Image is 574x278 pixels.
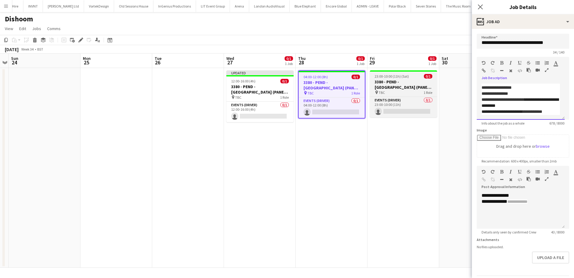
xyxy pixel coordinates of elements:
[536,169,540,174] button: Unordered List
[370,79,437,90] h3: 3380 - PEND - [GEOGRAPHIC_DATA] (PANEL VAN)
[307,91,314,95] span: TBC
[153,0,196,12] button: InGenius Productions
[196,0,230,12] button: LIT Event Group
[154,59,162,66] span: 26
[545,169,549,174] button: Ordered List
[545,68,549,73] button: Fullscreen
[226,70,294,122] app-job-card: Updated12:00-16:00 (4h)0/13380 - PEND - [GEOGRAPHIC_DATA] (PANEL VAN) TBC1 RoleEvents (Driver)0/1...
[226,102,294,122] app-card-role: Events (Driver)0/112:00-16:00 (4h)
[379,90,385,95] span: TBC
[285,56,293,61] span: 0/1
[285,61,293,66] div: 1 Job
[352,75,360,79] span: 0/1
[369,59,375,66] span: 29
[411,0,441,12] button: Seven Stories
[298,56,306,61] span: Thu
[370,56,375,61] span: Fri
[19,26,26,31] span: Edit
[370,70,437,117] app-job-card: 23:00-10:00 (11h) (Sat)0/13380 - PEND - [GEOGRAPHIC_DATA] (PANEL VAN) TBC1 RoleEvents (Driver)0/1...
[30,25,44,32] a: Jobs
[235,95,241,100] span: TBC
[424,74,432,79] span: 0/1
[114,0,153,12] button: Old Sessions House
[375,74,409,79] span: 23:00-10:00 (11h) (Sat)
[477,245,569,249] div: No files uploaded.
[518,60,522,65] button: Underline
[518,177,522,182] button: HTML Code
[280,79,289,83] span: 0/1
[23,0,43,12] button: INVNT
[500,177,504,182] button: Horizontal Line
[554,169,558,174] button: Text Color
[226,56,234,61] span: Wed
[82,59,91,66] span: 25
[482,169,486,174] button: Undo
[428,56,437,61] span: 0/1
[17,25,29,32] a: Edit
[527,68,531,73] button: Paste as plain text
[370,97,437,117] app-card-role: Events (Driver)0/123:00-10:00 (11h)
[290,0,321,12] button: Blue Elephant
[231,79,255,83] span: 12:00-16:00 (4h)
[509,177,513,182] button: Clear Formatting
[155,56,162,61] span: Tue
[536,177,540,181] button: Insert video
[351,91,360,95] span: 1 Role
[545,177,549,181] button: Fullscreen
[226,84,294,95] h3: 3380 - PEND - [GEOGRAPHIC_DATA] (PANEL VAN)
[509,169,513,174] button: Italic
[477,237,499,242] label: Attachments
[545,121,569,125] span: 678 / 8000
[509,60,513,65] button: Italic
[500,68,504,73] button: Horizontal Line
[20,47,35,51] span: Week 34
[84,0,114,12] button: VortekDesign
[536,60,540,65] button: Unordered List
[532,252,569,264] button: Upload a file
[424,90,432,95] span: 1 Role
[441,0,476,12] button: The Music Room
[226,70,294,75] div: Updated
[384,0,411,12] button: Polar Black
[356,56,365,61] span: 0/1
[441,59,448,66] span: 30
[2,25,16,32] a: View
[527,60,531,65] button: Strikethrough
[491,169,495,174] button: Redo
[482,68,486,73] button: Insert Link
[442,56,448,61] span: Sat
[299,80,365,91] h3: 3380 - PEND - [GEOGRAPHIC_DATA] (PANEL VAN)
[249,0,290,12] button: London AudioVisual
[47,26,61,31] span: Comms
[548,50,569,54] span: 34 / 140
[352,0,384,12] button: ADMIN - LEAVE
[472,3,574,11] h3: Job Details
[500,169,504,174] button: Bold
[225,59,234,66] span: 27
[477,230,541,234] span: Details only seen by confirmed Crew
[518,68,522,73] button: HTML Code
[546,230,569,234] span: 43 / 8000
[472,14,574,29] div: Job Ad
[83,56,91,61] span: Mon
[500,60,504,65] button: Bold
[357,61,364,66] div: 1 Job
[545,60,549,65] button: Ordered List
[477,159,561,163] span: Recommendation: 600 x 400px, smaller than 2mb
[5,46,19,52] div: [DATE]
[491,60,495,65] button: Redo
[43,0,84,12] button: [PERSON_NAME] Ltd
[45,25,63,32] a: Comms
[482,60,486,65] button: Undo
[280,95,289,100] span: 1 Role
[297,59,306,66] span: 28
[298,70,365,119] app-job-card: 04:00-12:00 (8h)0/13380 - PEND - [GEOGRAPHIC_DATA] (PANEL VAN) TBC1 RoleEvents (Driver)0/104:00-1...
[554,60,558,65] button: Text Color
[477,121,529,125] span: Info about the job as a whole
[527,169,531,174] button: Strikethrough
[304,75,328,79] span: 04:00-12:00 (8h)
[321,0,352,12] button: Encore Global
